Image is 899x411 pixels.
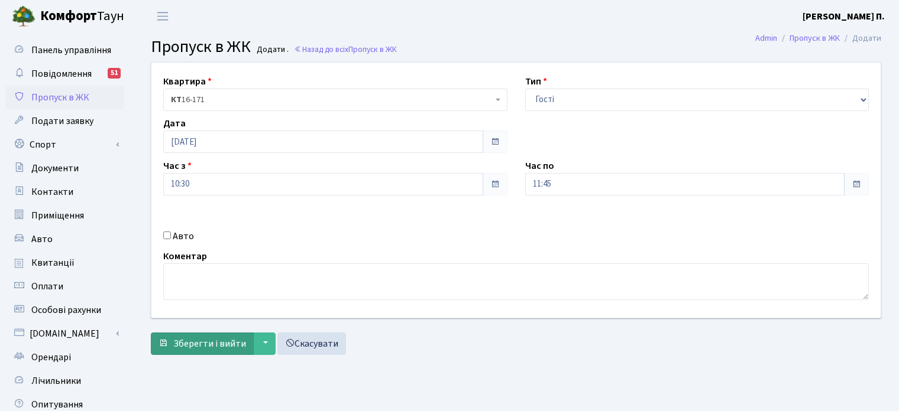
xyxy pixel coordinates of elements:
[151,35,251,58] span: Пропуск в ЖК
[31,67,92,80] span: Повідомлення
[277,332,346,355] a: Скасувати
[108,68,121,79] div: 51
[6,251,124,275] a: Квитанції
[40,6,124,27] span: Таун
[803,9,885,24] a: [PERSON_NAME] П.
[6,227,124,251] a: Авто
[31,398,83,411] span: Опитування
[171,94,493,106] span: <b>КТ</b>&nbsp;&nbsp;&nbsp;&nbsp;16-171
[31,304,101,317] span: Особові рахунки
[525,74,547,89] label: Тип
[525,159,554,173] label: Час по
[31,256,75,269] span: Квитанції
[6,109,124,133] a: Подати заявку
[6,180,124,204] a: Контакти
[755,32,777,44] a: Admin
[6,86,124,109] a: Пропуск в ЖК
[6,345,124,369] a: Орендарі
[151,332,254,355] button: Зберегти і вийти
[6,38,124,62] a: Панель управління
[6,156,124,180] a: Документи
[790,32,840,44] a: Пропуск в ЖК
[254,45,289,55] small: Додати .
[31,91,89,104] span: Пропуск в ЖК
[163,116,186,131] label: Дата
[31,351,71,364] span: Орендарі
[803,10,885,23] b: [PERSON_NAME] П.
[6,133,124,156] a: Спорт
[31,233,53,246] span: Авто
[348,44,397,55] span: Пропуск в ЖК
[840,32,881,45] li: Додати
[163,89,507,111] span: <b>КТ</b>&nbsp;&nbsp;&nbsp;&nbsp;16-171
[163,249,207,263] label: Коментар
[738,26,899,51] nav: breadcrumb
[6,298,124,322] a: Особові рахунки
[31,209,84,222] span: Приміщення
[6,322,124,345] a: [DOMAIN_NAME]
[294,44,397,55] a: Назад до всіхПропуск в ЖК
[40,6,97,25] b: Комфорт
[163,74,212,89] label: Квартира
[31,44,111,57] span: Панель управління
[163,159,192,173] label: Час з
[6,275,124,298] a: Оплати
[6,62,124,86] a: Повідомлення51
[171,94,182,106] b: КТ
[6,204,124,227] a: Приміщення
[31,280,63,293] span: Оплати
[6,369,124,393] a: Лічильники
[31,185,73,198] span: Контакти
[173,337,246,350] span: Зберегти і вийти
[31,162,79,175] span: Документи
[12,5,35,28] img: logo.png
[148,6,177,26] button: Переключити навігацію
[31,374,81,387] span: Лічильники
[31,115,93,128] span: Подати заявку
[173,229,194,243] label: Авто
